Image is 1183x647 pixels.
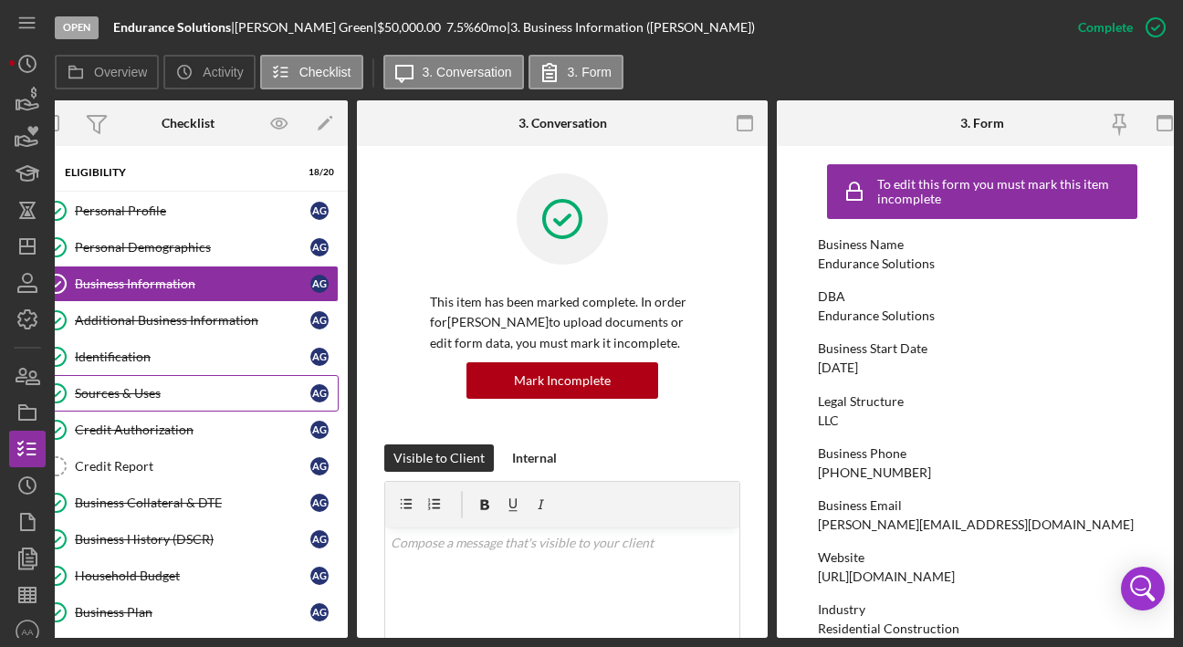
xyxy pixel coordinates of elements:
div: Complete [1078,9,1133,46]
a: Business Collateral & DTEAG [37,485,339,521]
div: [PHONE_NUMBER] [818,465,931,480]
div: Open Intercom Messenger [1121,567,1165,610]
button: 3. Form [529,55,623,89]
p: This item has been marked complete. In order for [PERSON_NAME] to upload documents or edit form d... [430,292,695,353]
a: Credit AuthorizationAG [37,412,339,448]
div: Endurance Solutions [818,256,935,271]
button: Overview [55,55,159,89]
div: Business History (DSCR) [75,532,310,547]
div: 7.5 % [446,20,474,35]
button: Complete [1060,9,1174,46]
div: A G [310,311,329,329]
div: Business Name [818,237,1146,252]
button: Visible to Client [384,444,494,472]
div: Endurance Solutions [818,308,935,323]
a: Sources & UsesAG [37,375,339,412]
div: ELIGIBILITY [65,167,288,178]
label: Checklist [299,65,351,79]
a: Household BudgetAG [37,558,339,594]
a: Business PlanAG [37,594,339,631]
div: [PERSON_NAME] Green | [235,20,377,35]
div: [PERSON_NAME][EMAIL_ADDRESS][DOMAIN_NAME] [818,517,1134,532]
a: Business InformationAG [37,266,339,302]
div: A G [310,275,329,293]
div: Additional Business Information [75,313,310,328]
div: 60 mo [474,20,507,35]
div: 18 / 20 [301,167,334,178]
a: Additional Business InformationAG [37,302,339,339]
div: [DATE] [818,360,858,375]
div: A G [310,494,329,512]
div: | 3. Business Information ([PERSON_NAME]) [507,20,755,35]
div: LLC [818,413,839,428]
div: Personal Profile [75,203,310,218]
b: Endurance Solutions [113,19,231,35]
div: Business Start Date [818,341,1146,356]
div: Website [818,550,1146,565]
div: 3. Conversation [518,116,607,130]
div: Household Budget [75,569,310,583]
div: Internal [512,444,557,472]
div: Business Information [75,277,310,291]
button: Internal [503,444,566,472]
div: A G [310,421,329,439]
button: Mark Incomplete [466,362,658,399]
label: 3. Form [568,65,612,79]
div: Business Email [818,498,1146,513]
div: | [113,20,235,35]
div: DBA [818,289,1146,304]
div: [URL][DOMAIN_NAME] [818,569,955,584]
button: Activity [163,55,255,89]
a: Personal DemographicsAG [37,229,339,266]
a: IdentificationAG [37,339,339,375]
div: Identification [75,350,310,364]
div: A G [310,567,329,585]
a: Personal ProfileAG [37,193,339,229]
div: Legal Structure [818,394,1146,409]
div: Checklist [162,116,215,130]
div: A G [310,202,329,220]
div: A G [310,603,329,621]
div: Business Collateral & DTE [75,496,310,510]
div: Personal Demographics [75,240,310,255]
div: Sources & Uses [75,386,310,401]
div: A G [310,238,329,256]
div: Credit Authorization [75,423,310,437]
div: To edit this form you must mark this item incomplete [877,177,1133,206]
div: $50,000.00 [377,20,446,35]
div: A G [310,530,329,548]
div: Business Plan [75,605,310,620]
div: A G [310,384,329,402]
div: Mark Incomplete [514,362,611,399]
div: Open [55,16,99,39]
label: Activity [203,65,243,79]
label: Overview [94,65,147,79]
div: Industry [818,602,1146,617]
label: 3. Conversation [423,65,512,79]
a: Credit ReportAG [37,448,339,485]
div: Visible to Client [393,444,485,472]
text: AA [22,627,34,637]
button: Checklist [260,55,363,89]
div: A G [310,348,329,366]
button: 3. Conversation [383,55,524,89]
a: Business History (DSCR)AG [37,521,339,558]
div: Business Phone [818,446,1146,461]
div: Credit Report [75,459,310,474]
div: A G [310,457,329,475]
div: Residential Construction [818,621,959,636]
div: 3. Form [960,116,1004,130]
